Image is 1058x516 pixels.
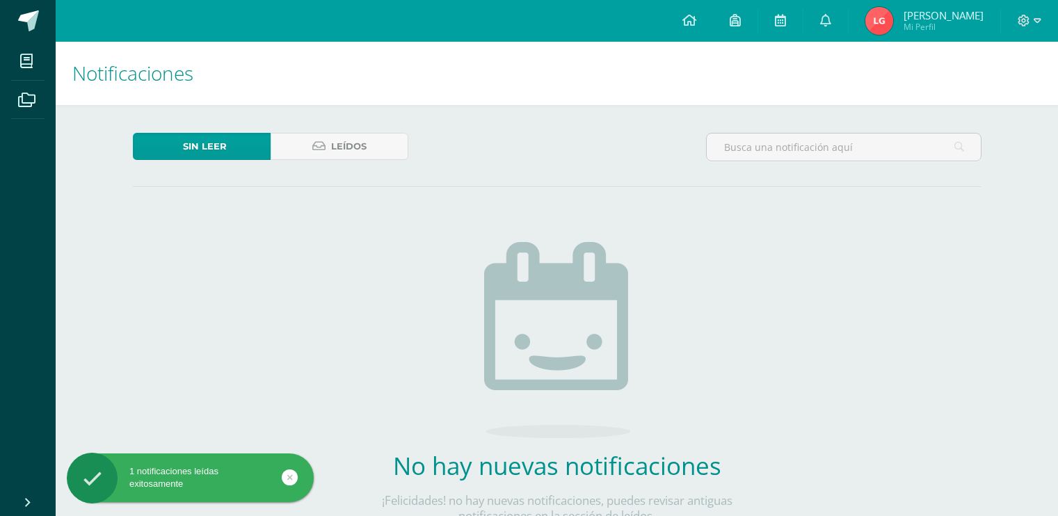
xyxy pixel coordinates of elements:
[352,449,762,482] h2: No hay nuevas notificaciones
[904,21,984,33] span: Mi Perfil
[331,134,367,159] span: Leídos
[484,242,630,438] img: no_activities.png
[707,134,981,161] input: Busca una notificación aquí
[904,8,984,22] span: [PERSON_NAME]
[271,133,408,160] a: Leídos
[183,134,227,159] span: Sin leer
[133,133,271,160] a: Sin leer
[865,7,893,35] img: 68f22fc691a25975abbfbeab9e04d97e.png
[67,465,314,490] div: 1 notificaciones leídas exitosamente
[72,60,193,86] span: Notificaciones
